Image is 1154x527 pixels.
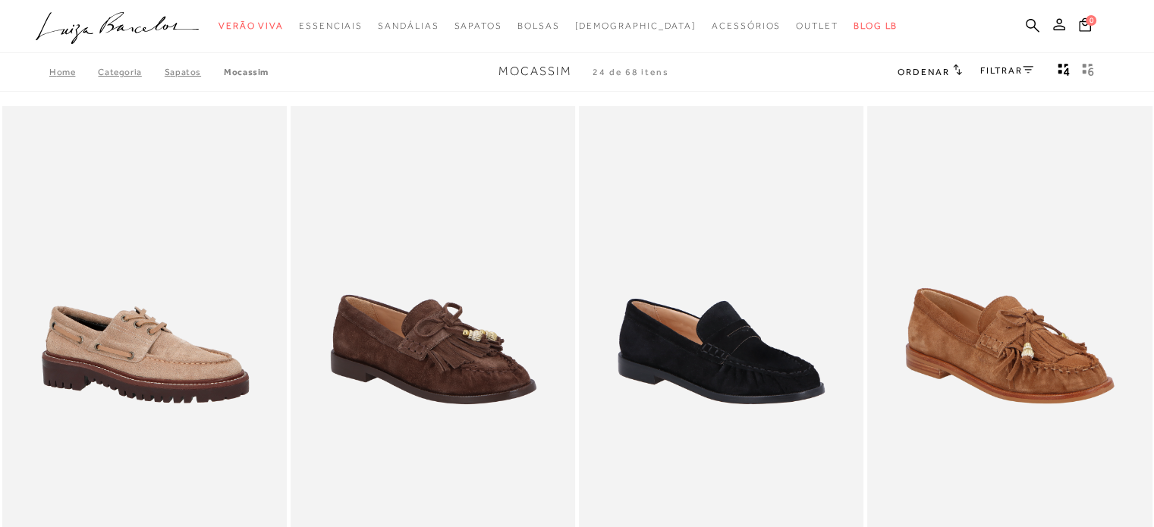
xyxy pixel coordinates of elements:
span: Verão Viva [219,20,284,31]
span: 24 de 68 itens [593,67,669,77]
a: categoryNavScreenReaderText [299,12,363,40]
a: categoryNavScreenReaderText [517,12,560,40]
span: Sapatos [454,20,502,31]
a: categoryNavScreenReaderText [219,12,284,40]
a: Mocassim [224,67,269,77]
button: gridText6Desc [1077,62,1099,82]
span: Ordenar [898,67,949,77]
span: [DEMOGRAPHIC_DATA] [574,20,696,31]
span: Outlet [796,20,838,31]
span: Essenciais [299,20,363,31]
span: BLOG LB [854,20,898,31]
span: Bolsas [517,20,560,31]
a: Categoria [98,67,164,77]
a: categoryNavScreenReaderText [796,12,838,40]
span: Sandálias [378,20,439,31]
a: BLOG LB [854,12,898,40]
a: SAPATOS [165,67,224,77]
button: 0 [1074,17,1096,37]
a: Home [49,67,98,77]
span: Acessórios [712,20,781,31]
a: categoryNavScreenReaderText [378,12,439,40]
a: FILTRAR [980,65,1033,76]
span: 0 [1086,15,1096,26]
span: Mocassim [498,64,572,78]
a: categoryNavScreenReaderText [454,12,502,40]
a: noSubCategoriesText [574,12,696,40]
button: Mostrar 4 produtos por linha [1053,62,1074,82]
a: categoryNavScreenReaderText [712,12,781,40]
